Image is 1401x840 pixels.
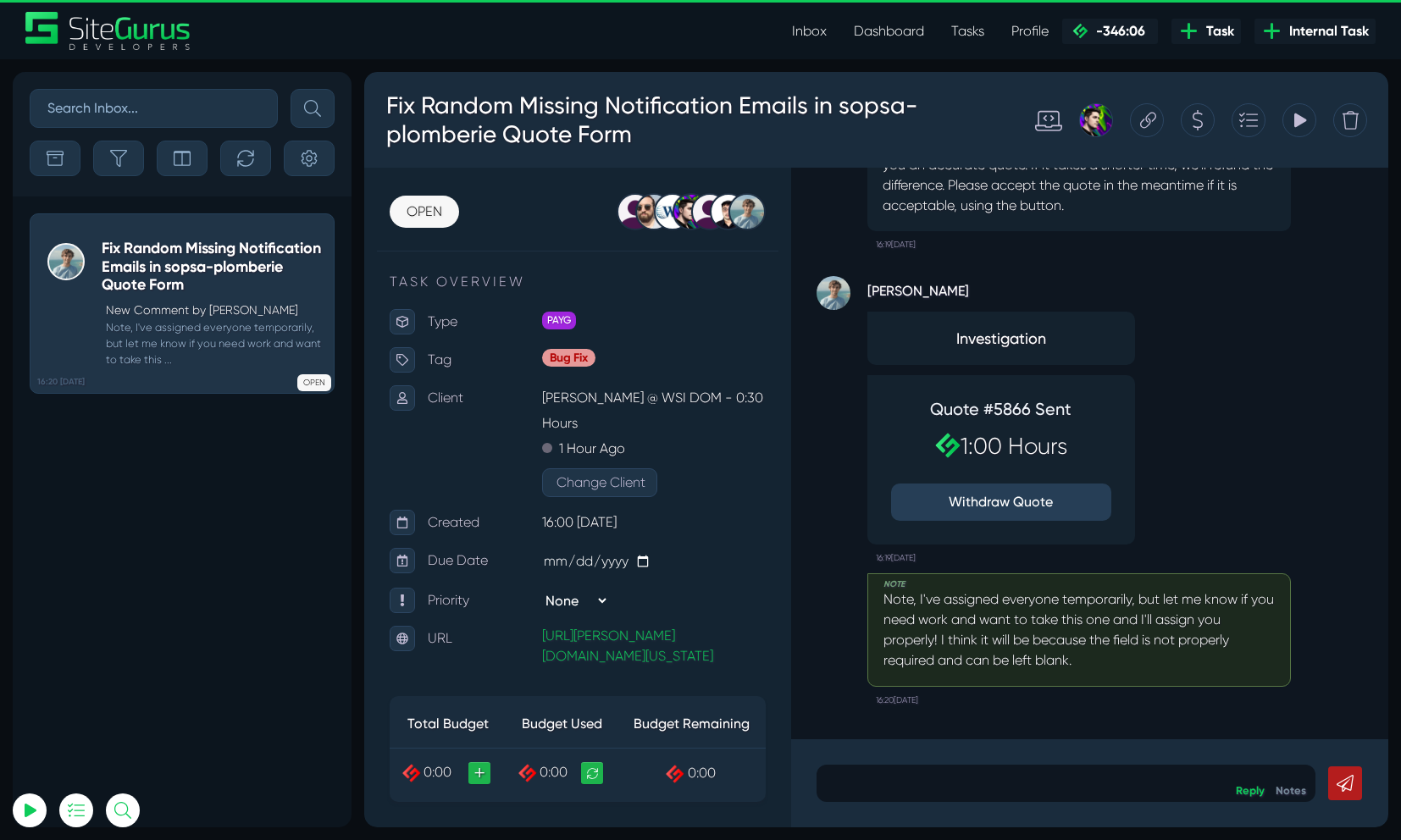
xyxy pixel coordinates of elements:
[872,712,900,725] a: Reply
[527,327,747,347] h4: Quote #5866 Sent
[59,692,87,708] span: 0:00
[178,240,212,257] span: PAYG
[25,12,191,50] a: SiteGurus
[512,615,554,642] small: 16:20[DATE]
[30,89,278,128] input: Search Inbox...
[104,690,126,712] a: +
[25,124,95,156] a: OPEN
[503,204,771,229] strong: [PERSON_NAME]
[654,31,698,65] div: Standard
[21,12,629,84] h3: Fix Random Missing Notification Emails in sopsa-plomberie Quote Form
[519,517,911,599] p: Note, I've assigned everyone temporarily, but let me know if you need work and want to take this ...
[106,301,325,319] p: New Comment by [PERSON_NAME]
[324,693,352,709] span: 0:00
[102,319,325,368] small: Note, I've assigned everyone temporarily, but let me know if you need work and want to take this ...
[1199,21,1234,41] span: Task
[37,376,85,389] b: 16:20 [DATE]
[1282,21,1369,41] span: Internal Task
[64,438,178,463] p: Created
[527,361,747,388] h2: 1:00 Hours
[512,472,551,500] small: 16:19[DATE]
[64,554,178,579] p: URL
[867,31,901,65] div: Add to Task Drawer
[64,237,178,262] p: Type
[698,31,749,65] div: Josh Carter
[64,313,178,339] p: Client
[25,12,191,50] img: Sitegurus Logo
[64,275,178,301] p: Tag
[64,476,178,501] p: Due Date
[1089,23,1145,39] span: -346:06
[918,31,952,65] div: View Tracking Items
[178,555,349,592] a: [URL][PERSON_NAME][DOMAIN_NAME][US_STATE]
[817,31,850,65] div: Create a Quote
[254,628,401,677] th: Budget Remaining
[25,200,401,220] p: TASK OVERVIEW
[911,712,942,725] a: Notes
[217,690,239,712] a: Recalculate Budget Used
[64,516,178,541] p: Priority
[1254,19,1376,44] a: Internal Task
[938,14,998,48] a: Tasks
[998,14,1062,48] a: Profile
[55,299,241,334] button: Log In
[512,159,551,186] small: 16:19[DATE]
[178,313,401,364] p: [PERSON_NAME] @ WSI DOM - 0:30 Hours
[527,412,747,449] button: Withdraw Quote
[766,31,800,65] div: Copy this Task URL
[1062,19,1158,44] a: -346:06
[30,213,335,394] a: 16:20 [DATE] Fix Random Missing Notification Emails in sopsa-plomberie Quote FormNew Comment by [...
[969,31,1003,65] div: Delete Task
[178,277,231,295] span: Bug Fix
[141,628,254,677] th: Budget Used
[195,364,261,390] p: 1 Hour Ago
[55,199,241,236] input: Email
[518,255,756,278] span: Investigation
[178,396,293,425] button: Change Client
[178,438,401,463] p: 16:00 [DATE]
[25,628,141,677] th: Total Budget
[840,14,938,48] a: Dashboard
[174,603,406,633] div: Add Notes
[102,240,325,295] h5: Fix Random Missing Notification Emails in sopsa-plomberie Quote Form
[778,14,840,48] a: Inbox
[1171,19,1241,44] a: Task
[297,374,331,391] span: OPEN
[175,692,203,708] span: 0:00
